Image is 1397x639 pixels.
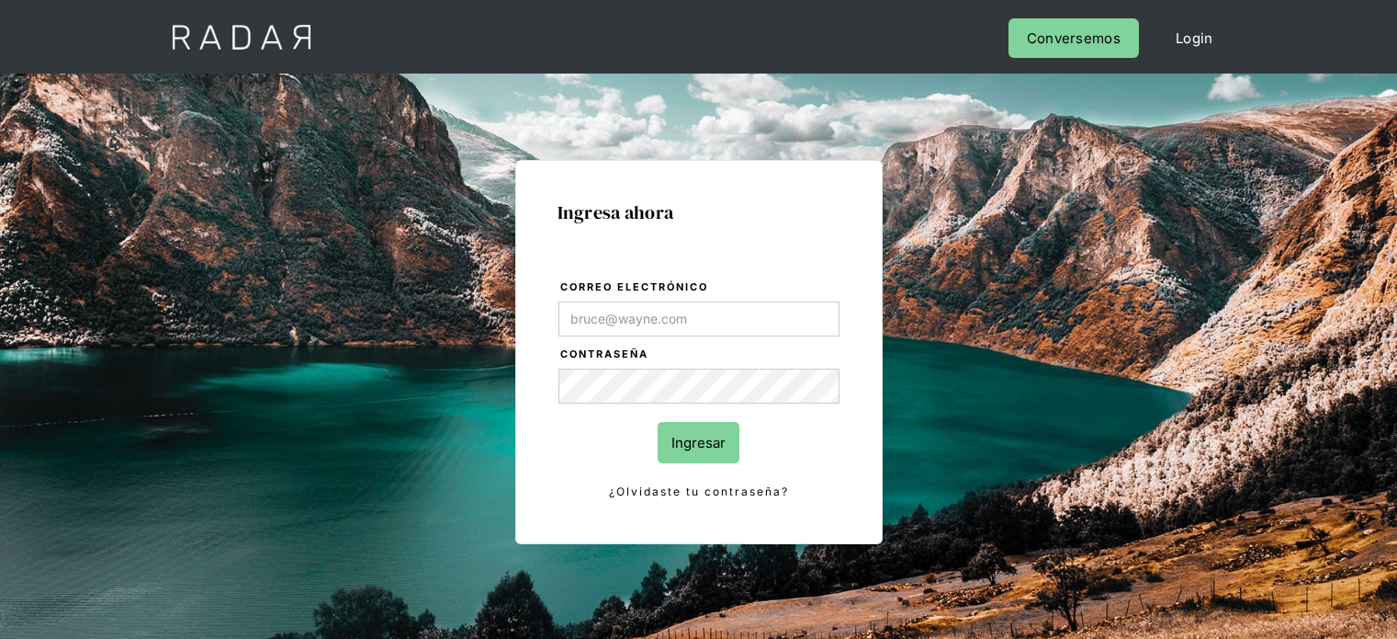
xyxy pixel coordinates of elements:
form: Login Form [558,278,840,502]
a: ¿Olvidaste tu contraseña? [558,482,839,502]
h1: Ingresa ahora [558,202,840,223]
label: Contraseña [560,346,839,364]
a: Login [1157,18,1232,58]
label: Correo electrónico [560,279,839,297]
input: bruce@wayne.com [558,302,839,337]
input: Ingresar [658,422,739,463]
a: Conversemos [1008,18,1139,58]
